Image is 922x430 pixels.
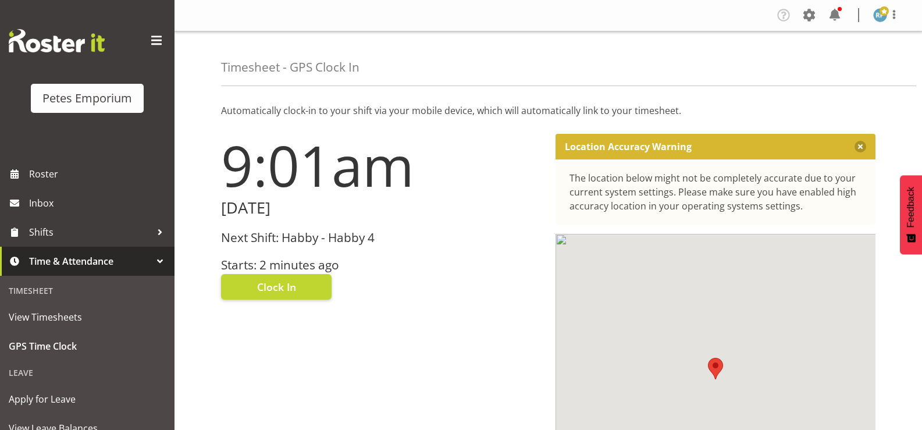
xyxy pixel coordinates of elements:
span: Apply for Leave [9,390,166,408]
a: GPS Time Clock [3,332,172,361]
p: Automatically clock-in to your shift via your mobile device, which will automatically link to you... [221,104,875,118]
button: Close message [855,141,866,152]
a: Apply for Leave [3,385,172,414]
h3: Starts: 2 minutes ago [221,258,542,272]
div: Timesheet [3,279,172,303]
span: Feedback [906,187,916,228]
a: View Timesheets [3,303,172,332]
div: Petes Emporium [42,90,132,107]
div: The location below might not be completely accurate due to your current system settings. Please m... [569,171,862,213]
img: Rosterit website logo [9,29,105,52]
span: Time & Attendance [29,253,151,270]
h2: [DATE] [221,199,542,217]
div: Leave [3,361,172,385]
button: Clock In [221,274,332,300]
span: Roster [29,165,169,183]
span: Shifts [29,223,151,241]
h3: Next Shift: Habby - Habby 4 [221,231,542,244]
h4: Timesheet - GPS Clock In [221,61,359,74]
p: Location Accuracy Warning [565,141,692,152]
span: Inbox [29,194,169,212]
span: Clock In [257,279,296,294]
img: reina-puketapu721.jpg [873,8,887,22]
span: View Timesheets [9,308,166,326]
button: Feedback - Show survey [900,175,922,254]
span: GPS Time Clock [9,337,166,355]
h1: 9:01am [221,134,542,197]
